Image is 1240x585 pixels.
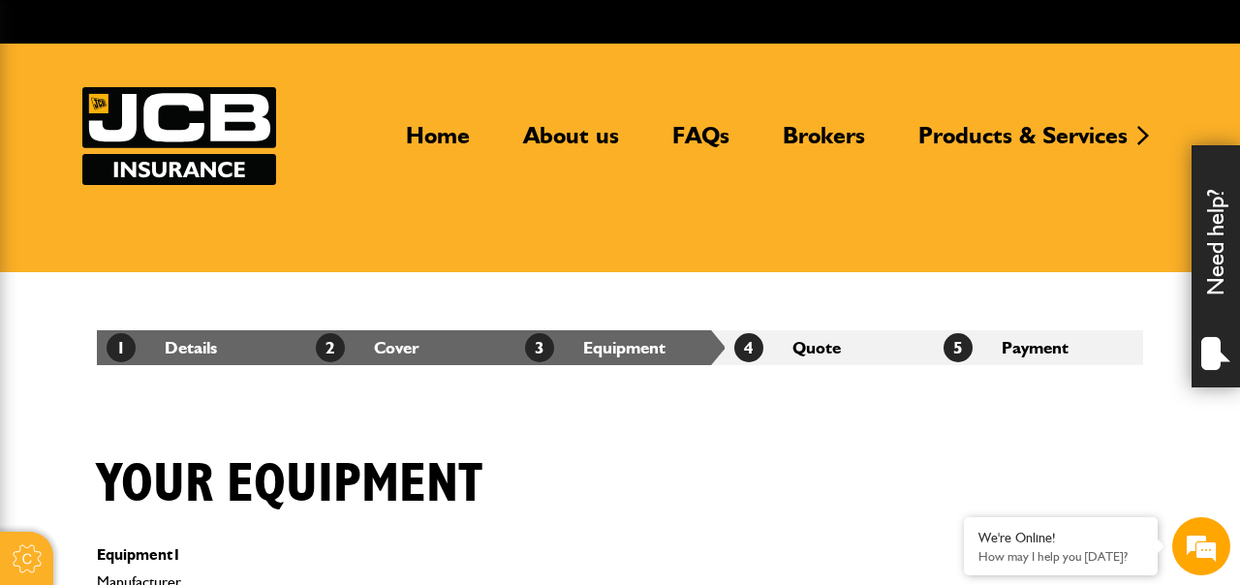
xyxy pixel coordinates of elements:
span: 1 [172,545,181,564]
span: 1 [107,333,136,362]
a: Products & Services [904,121,1142,166]
span: 2 [316,333,345,362]
a: About us [509,121,634,166]
a: 2Cover [316,337,419,357]
a: Brokers [768,121,880,166]
p: Equipment [97,547,785,563]
li: Quote [725,330,934,365]
h1: Your equipment [97,452,482,517]
img: JCB Insurance Services logo [82,87,276,185]
p: How may I help you today? [978,549,1143,564]
div: Need help? [1192,145,1240,387]
li: Payment [934,330,1143,365]
div: We're Online! [978,530,1143,546]
a: Home [391,121,484,166]
li: Equipment [515,330,725,365]
a: FAQs [658,121,744,166]
span: 3 [525,333,554,362]
span: 4 [734,333,763,362]
span: 5 [944,333,973,362]
a: 1Details [107,337,217,357]
a: JCB Insurance Services [82,87,276,185]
